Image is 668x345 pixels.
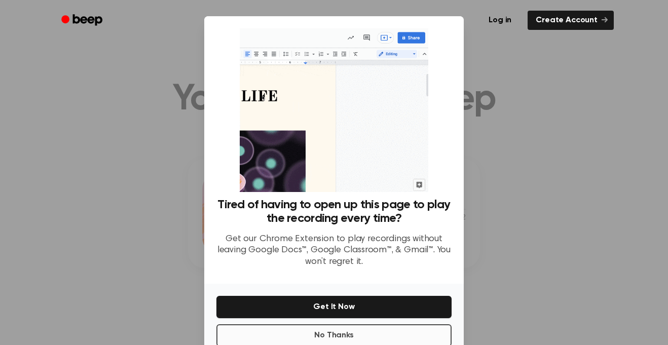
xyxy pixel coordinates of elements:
[216,198,452,225] h3: Tired of having to open up this page to play the recording every time?
[478,9,522,32] a: Log in
[54,11,112,30] a: Beep
[216,296,452,318] button: Get It Now
[528,11,614,30] a: Create Account
[216,234,452,268] p: Get our Chrome Extension to play recordings without leaving Google Docs™, Google Classroom™, & Gm...
[240,28,428,192] img: Beep extension in action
